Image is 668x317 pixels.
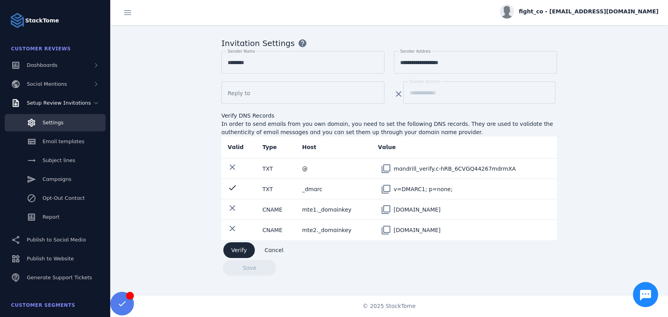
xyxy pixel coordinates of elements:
[256,220,296,240] td: CNAME
[265,247,284,253] span: Cancel
[5,171,106,188] a: Campaigns
[296,158,372,179] td: @
[5,250,106,267] a: Publish to Website
[43,176,71,182] span: Campaigns
[223,242,255,258] button: Verify
[256,136,296,158] th: Type
[500,4,659,18] button: fight_co - [EMAIL_ADDRESS][DOMAIN_NAME]
[231,247,247,253] span: Verify
[394,161,516,177] div: mandrill_verify.c-hRB_6CVGQ44267mdrmXA
[5,231,106,249] a: Publish to Social Media
[372,136,557,158] th: Value
[221,120,557,136] div: In order to send emails from you own domain, you need to set the following DNS records. They are ...
[25,17,59,25] strong: StackTome
[5,133,106,150] a: Email templates
[394,181,453,197] div: v=DMARC1; p=none;
[363,302,416,310] span: © 2025 StackTome
[43,195,85,201] span: Opt-Out Contact
[43,214,59,220] span: Report
[519,7,659,16] span: fight_co - [EMAIL_ADDRESS][DOMAIN_NAME]
[228,203,237,213] mat-icon: clear
[228,49,256,53] mat-label: Sender Name
[228,224,237,233] mat-icon: clear
[27,256,74,262] span: Publish to Website
[5,269,106,286] a: Generate Support Tickets
[5,152,106,169] a: Subject lines
[256,158,296,179] td: TXT
[394,222,441,238] div: [DOMAIN_NAME]
[256,179,296,199] td: TXT
[27,81,67,87] span: Social Mentions
[394,202,441,217] div: [DOMAIN_NAME]
[27,62,58,68] span: Dashboards
[410,79,441,84] mat-label: Sender domain
[257,242,291,258] button: Cancel
[296,199,372,220] td: mte1._domainkey
[43,120,63,125] span: Settings
[5,208,106,226] a: Report
[11,46,71,52] span: Customer Reviews
[43,138,84,144] span: Email templates
[221,136,256,158] th: Valid
[9,13,25,28] img: Logo image
[11,302,75,308] span: Customer Segments
[228,162,237,172] mat-icon: clear
[256,199,296,220] td: CNAME
[296,136,372,158] th: Host
[400,49,432,53] mat-label: Sender Address
[43,157,75,163] span: Subject lines
[5,114,106,131] a: Settings
[5,190,106,207] a: Opt-Out Contact
[228,90,250,96] mat-label: Reply to
[221,112,557,120] div: Verify DNS Records
[296,179,372,199] td: _dmarc
[27,275,92,280] span: Generate Support Tickets
[394,89,403,99] mat-icon: clear
[221,37,295,49] span: Invitation Settings
[296,220,372,240] td: mte2._domainkey
[27,237,86,243] span: Publish to Social Media
[27,100,91,106] span: Setup Review Invitations
[228,183,237,192] mat-icon: check
[500,4,514,18] img: profile.jpg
